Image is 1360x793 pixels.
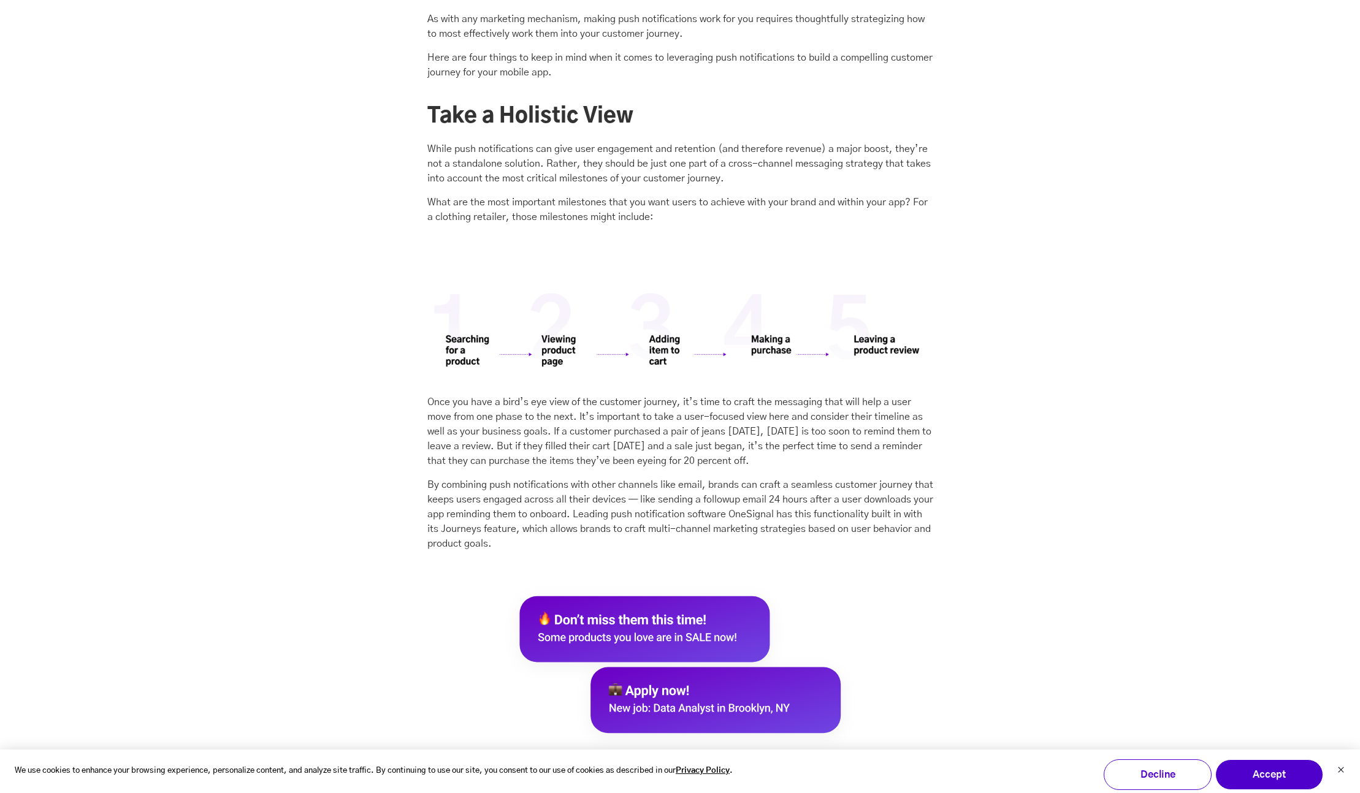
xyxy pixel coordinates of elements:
button: Accept [1215,759,1323,790]
button: Dismiss cookie banner [1337,765,1345,778]
p: By combining push notifications with other channels like email, brands can craft a seamless custo... [427,477,933,551]
p: We use cookies to enhance your browsing experience, personalize content, and analyze site traffic... [15,764,733,778]
h2: Take a Holistic View [427,104,933,130]
a: Privacy Policy [676,764,730,778]
img: Group 814 [504,584,857,752]
p: What are the most important milestones that you want users to achieve with your brand and within ... [427,195,933,224]
p: As with any marketing mechanism, making push notifications work for you requires thoughtfully str... [427,12,933,41]
p: While push notifications can give user engagement and retention (and therefore revenue) a major b... [427,142,933,186]
button: Decline [1104,759,1212,790]
p: Here are four things to keep in mind when it comes to leveraging push notifications to build a co... [427,50,933,80]
p: Once you have a bird’s eye view of the customer journey, it’s time to craft the messaging that wi... [427,395,933,468]
img: Frame 119-1 [427,276,933,385]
